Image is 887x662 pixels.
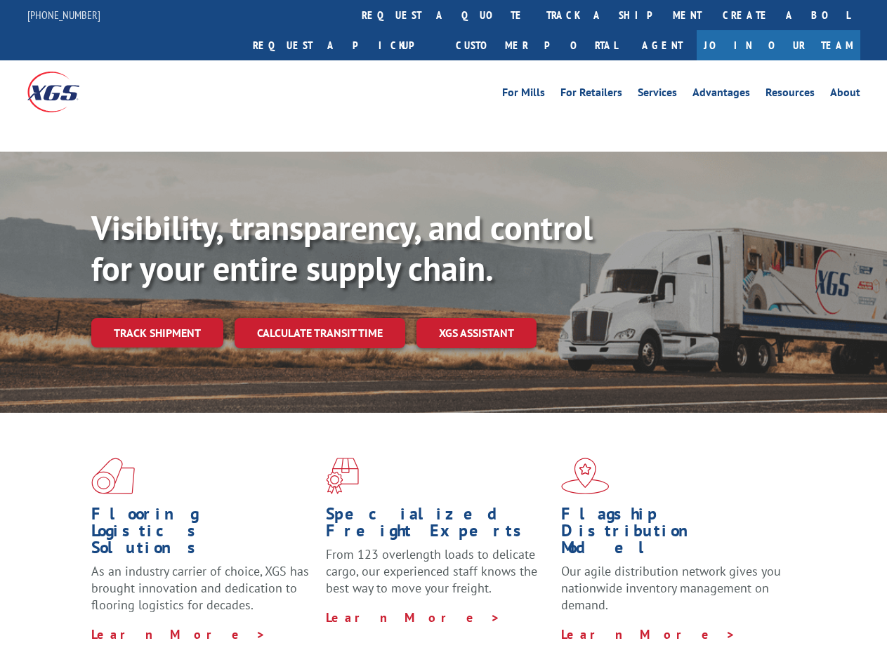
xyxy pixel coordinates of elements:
img: xgs-icon-flagship-distribution-model-red [561,458,610,494]
a: Customer Portal [445,30,628,60]
a: Learn More > [561,626,736,642]
a: Learn More > [91,626,266,642]
h1: Flooring Logistics Solutions [91,505,315,563]
img: xgs-icon-focused-on-flooring-red [326,458,359,494]
a: For Retailers [560,87,622,102]
a: Calculate transit time [235,318,405,348]
a: About [830,87,860,102]
a: Track shipment [91,318,223,347]
a: XGS ASSISTANT [416,318,537,348]
span: As an industry carrier of choice, XGS has brought innovation and dedication to flooring logistics... [91,563,309,613]
h1: Specialized Freight Experts [326,505,550,546]
a: Advantages [692,87,750,102]
a: For Mills [502,87,545,102]
p: From 123 overlength loads to delicate cargo, our experienced staff knows the best way to move you... [326,546,550,609]
a: Request a pickup [242,30,445,60]
b: Visibility, transparency, and control for your entire supply chain. [91,206,593,290]
a: Agent [628,30,697,60]
a: [PHONE_NUMBER] [27,8,100,22]
h1: Flagship Distribution Model [561,505,785,563]
img: xgs-icon-total-supply-chain-intelligence-red [91,458,135,494]
span: Our agile distribution network gives you nationwide inventory management on demand. [561,563,781,613]
a: Join Our Team [697,30,860,60]
a: Resources [766,87,815,102]
a: Learn More > [326,609,501,625]
a: Services [638,87,677,102]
